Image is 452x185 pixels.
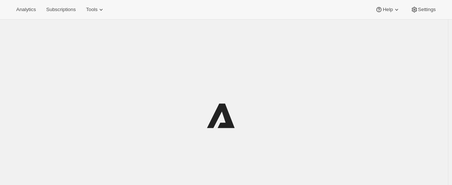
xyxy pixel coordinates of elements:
span: Help [383,7,393,13]
button: Help [371,4,404,15]
button: Analytics [12,4,40,15]
button: Settings [406,4,440,15]
button: Tools [82,4,109,15]
button: Subscriptions [42,4,80,15]
span: Subscriptions [46,7,76,13]
span: Tools [86,7,97,13]
span: Settings [418,7,436,13]
span: Analytics [16,7,36,13]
